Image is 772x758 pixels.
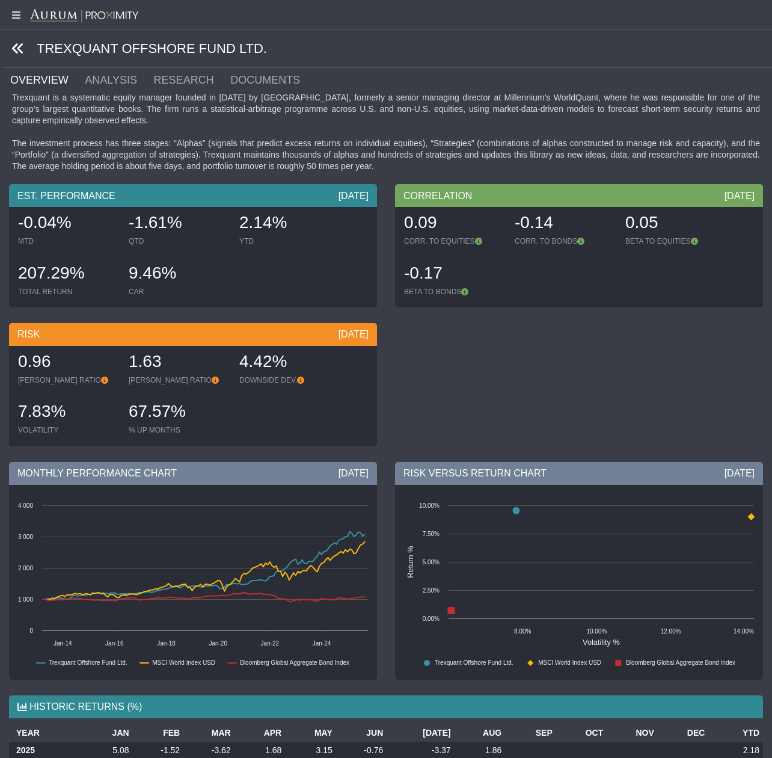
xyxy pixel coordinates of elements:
div: [DATE] [339,189,369,203]
text: Trexquant Offshore Fund Ltd. [435,659,513,666]
th: JUN [336,724,387,742]
div: BETA TO EQUITIES [625,236,724,246]
div: [PERSON_NAME] RATIO [18,375,117,385]
div: [PERSON_NAME] RATIO [129,375,227,385]
div: RISK VERSUS RETURN CHART [395,462,763,485]
div: [DATE] [725,189,755,203]
div: CAR [129,287,227,297]
div: BETA TO BONDS [404,287,503,297]
text: 14.00% [734,628,754,635]
text: Bloomberg Global Aggregate Bond Index [240,659,349,666]
div: 2.14% [239,211,338,236]
text: Jan-22 [261,640,280,647]
div: 207.29% [18,262,117,287]
img: Aurum-Proximity%20white.svg [30,9,138,23]
div: CORRELATION [395,184,763,207]
th: OCT [556,724,607,742]
div: TREXQUANT OFFSHORE FUND LTD. [2,30,772,68]
div: MONTHLY PERFORMANCE CHART [9,462,377,485]
text: 1 000 [18,596,33,603]
div: 1.63 [129,350,227,375]
th: SEP [505,724,556,742]
a: ANALYSIS [84,68,152,92]
text: Jan-16 [105,640,124,647]
div: [DATE] [725,467,755,480]
text: 3 000 [18,534,33,540]
text: MSCI World Index USD [538,659,601,666]
div: Trexquant is a systematic equity manager founded in [DATE] by [GEOGRAPHIC_DATA], formerly a senio... [9,92,763,172]
th: [DATE] [387,724,454,742]
div: -0.17 [404,262,503,287]
th: APR [234,724,286,742]
div: RISK [9,323,377,346]
text: 4 000 [18,502,33,509]
text: 10.00% [586,628,607,635]
div: 4.42% [239,350,338,375]
text: 2 000 [18,565,33,572]
text: MSCI World Index USD [152,659,215,666]
th: NOV [607,724,658,742]
div: [DATE] [339,467,369,480]
div: 0.05 [625,211,724,236]
text: 12.00% [661,628,681,635]
span: -0.04% [18,213,72,232]
text: Volatility % [583,638,620,647]
text: Return % [406,546,415,578]
div: VOLATILITY [18,425,117,435]
span: 0.09 [404,213,437,232]
a: DOCUMENTS [229,68,316,92]
div: MTD [18,236,117,246]
text: 0.00% [423,615,440,622]
div: YTD [239,236,338,246]
div: 0.96 [18,350,117,375]
th: YTD [708,724,763,742]
div: EST. PERFORMANCE [9,184,377,207]
text: 10.00% [419,502,440,509]
th: YEAR [9,724,82,742]
th: JAN [82,724,133,742]
div: CORR. TO BONDS [515,236,613,246]
text: 7.50% [423,531,440,537]
text: 8.00% [514,628,531,635]
text: Jan-14 [54,640,72,647]
div: 9.46% [129,262,227,287]
div: QTD [129,236,227,246]
text: Trexquant Offshore Fund Ltd. [49,659,127,666]
div: -0.14 [515,211,613,236]
text: Bloomberg Global Aggregate Bond Index [626,659,735,666]
th: MAY [285,724,336,742]
div: CORR. TO EQUITIES [404,236,503,246]
text: 5.00% [423,559,440,565]
div: TOTAL RETURN [18,287,117,297]
th: MAR [183,724,234,742]
th: FEB [133,724,184,742]
div: [DATE] [339,328,369,341]
text: 2.50% [423,587,440,594]
a: RESEARCH [153,68,230,92]
text: Jan-18 [157,640,176,647]
a: OVERVIEW [9,68,84,92]
span: -1.61% [129,213,182,232]
div: 67.57% [129,400,227,425]
div: DOWNSIDE DEV. [239,375,338,385]
div: 7.83% [18,400,117,425]
div: HISTORIC RETURNS (%) [9,695,763,718]
th: DEC [658,724,709,742]
text: Jan-24 [313,640,331,647]
text: 0 [29,627,33,634]
div: % UP MONTHS [129,425,227,435]
th: AUG [455,724,506,742]
text: Jan-20 [209,640,227,647]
